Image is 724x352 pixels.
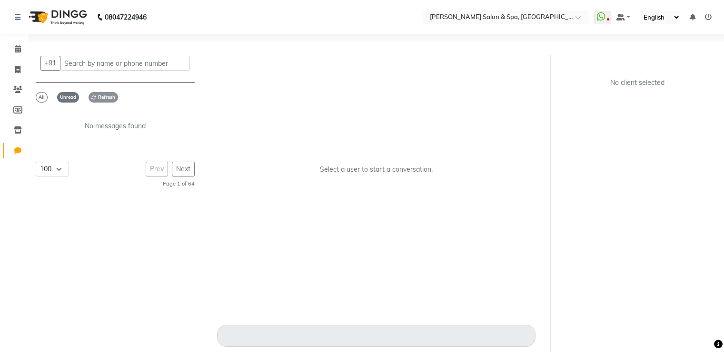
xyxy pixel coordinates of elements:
[89,92,118,103] span: Refresh
[60,56,190,71] input: Search by name or phone number
[36,92,48,103] span: All
[172,162,195,176] button: Next
[57,92,79,103] span: Unread
[581,78,694,88] div: No client selected
[24,4,89,31] img: logo
[320,165,433,175] p: Select a user to start a conversation.
[163,180,195,187] small: Page 1 of 64
[36,121,195,131] p: No messages found
[40,56,60,71] button: +91
[105,4,147,31] b: 08047224946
